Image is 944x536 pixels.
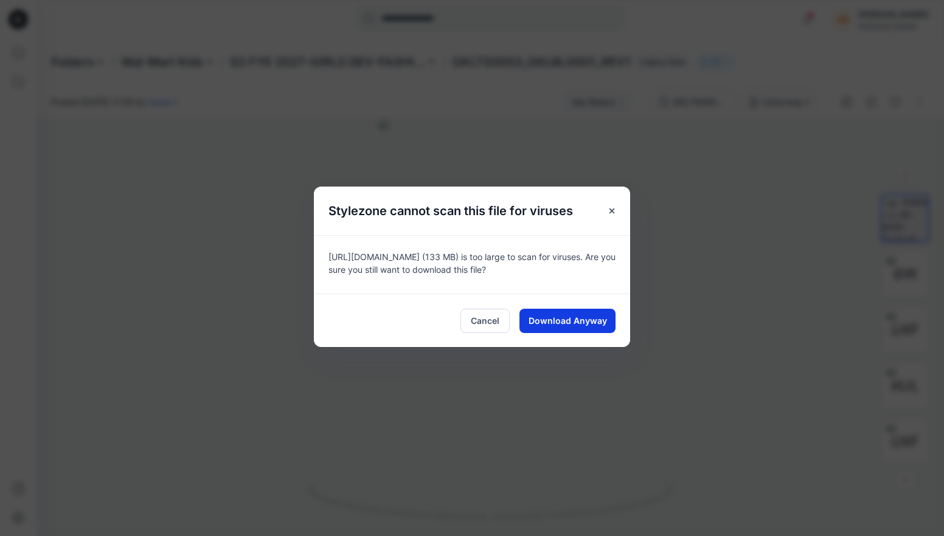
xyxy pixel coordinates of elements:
h5: Stylezone cannot scan this file for viruses [314,187,588,235]
button: Close [601,200,623,222]
span: Cancel [471,314,499,327]
button: Download Anyway [519,309,616,333]
button: Cancel [460,309,510,333]
div: [URL][DOMAIN_NAME] (133 MB) is too large to scan for viruses. Are you sure you still want to down... [314,235,630,294]
span: Download Anyway [529,314,607,327]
